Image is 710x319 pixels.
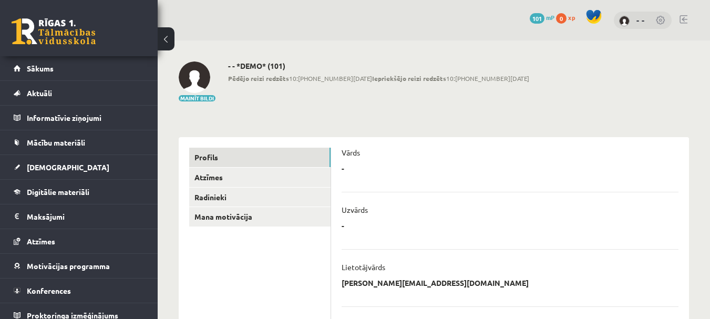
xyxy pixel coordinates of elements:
[14,180,145,204] a: Digitālie materiāli
[27,64,54,73] span: Sākums
[546,13,554,22] span: mP
[556,13,580,22] a: 0 xp
[27,261,110,271] span: Motivācijas programma
[14,254,145,278] a: Motivācijas programma
[14,130,145,155] a: Mācību materiāli
[179,61,210,93] img: - -
[14,56,145,80] a: Sākums
[530,13,544,24] span: 101
[14,204,145,229] a: Maksājumi
[372,74,446,83] b: Iepriekšējo reizi redzēts
[27,236,55,246] span: Atzīmes
[636,15,645,25] a: - -
[14,155,145,179] a: [DEMOGRAPHIC_DATA]
[27,88,52,98] span: Aktuāli
[619,16,630,26] img: - -
[27,204,145,229] legend: Maksājumi
[228,74,529,83] span: 10:[PHONE_NUMBER][DATE] 10:[PHONE_NUMBER][DATE]
[179,95,215,101] button: Mainīt bildi
[14,81,145,105] a: Aktuāli
[14,279,145,303] a: Konferences
[228,74,289,83] b: Pēdējo reizi redzēts
[27,138,85,147] span: Mācību materiāli
[556,13,567,24] span: 0
[342,148,360,157] p: Vārds
[27,187,89,197] span: Digitālie materiāli
[530,13,554,22] a: 101 mP
[342,278,529,287] p: [PERSON_NAME][EMAIL_ADDRESS][DOMAIN_NAME]
[342,262,385,272] p: Lietotājvārds
[189,188,331,207] a: Radinieki
[342,221,344,230] p: -
[14,106,145,130] a: Informatīvie ziņojumi
[189,168,331,187] a: Atzīmes
[14,229,145,253] a: Atzīmes
[27,106,145,130] legend: Informatīvie ziņojumi
[27,162,109,172] span: [DEMOGRAPHIC_DATA]
[189,207,331,227] a: Mana motivācija
[228,61,529,70] h2: - - *DEMO* (101)
[27,286,71,295] span: Konferences
[12,18,96,45] a: Rīgas 1. Tālmācības vidusskola
[342,163,344,173] p: -
[189,148,331,167] a: Profils
[342,205,368,214] p: Uzvārds
[568,13,575,22] span: xp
